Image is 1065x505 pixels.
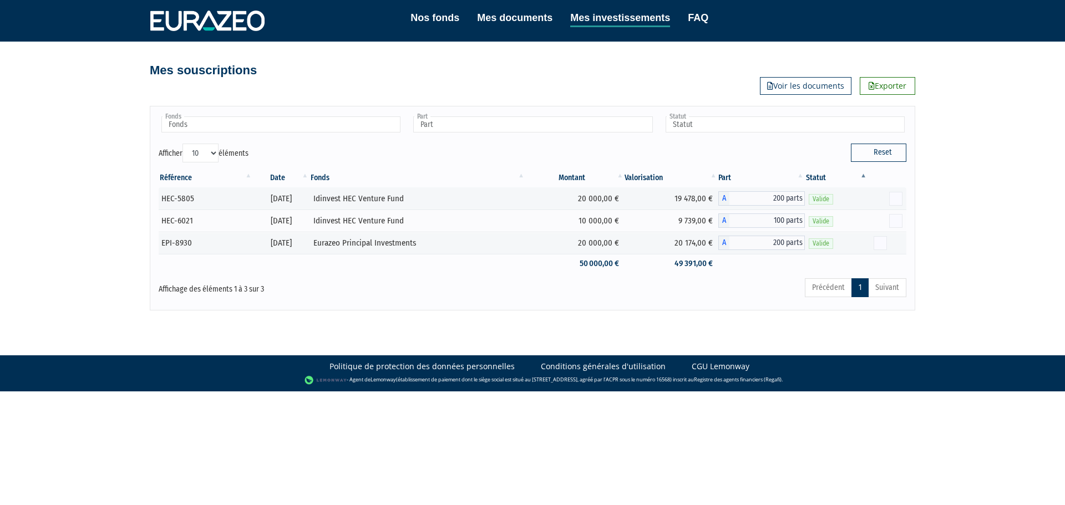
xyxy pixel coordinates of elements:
[310,169,526,187] th: Fonds: activer pour trier la colonne par ordre croissant
[313,215,522,227] div: Idinvest HEC Venture Fund
[196,218,202,225] i: [Français] Personne physique
[477,10,552,25] a: Mes documents
[526,187,625,210] td: 20 000,00 €
[625,187,718,210] td: 19 478,00 €
[526,232,625,254] td: 20 000,00 €
[625,210,718,232] td: 9 739,00 €
[729,236,805,250] span: 200 parts
[253,169,310,187] th: Date: activer pour trier la colonne par ordre croissant
[625,254,718,273] td: 49 391,00 €
[159,144,248,162] label: Afficher éléments
[161,237,249,249] div: EPI-8930
[868,278,906,297] a: Suivant
[809,194,833,205] span: Valide
[760,77,851,95] a: Voir les documents
[805,169,868,187] th: Statut : activer pour trier la colonne par ordre d&eacute;croissant
[625,169,718,187] th: Valorisation: activer pour trier la colonne par ordre croissant
[718,236,729,250] span: A
[182,144,219,162] select: Afficheréléments
[718,213,729,228] span: A
[161,215,249,227] div: HEC-6021
[718,169,805,187] th: Part: activer pour trier la colonne par ordre croissant
[150,64,257,77] h4: Mes souscriptions
[161,193,249,205] div: HEC-5805
[570,10,670,27] a: Mes investissements
[718,213,805,228] div: A - Idinvest HEC Venture Fund
[197,196,203,202] i: [Français] Personne physique
[729,191,805,206] span: 200 parts
[159,169,253,187] th: Référence : activer pour trier la colonne par ordre croissant
[410,10,459,25] a: Nos fonds
[860,77,915,95] a: Exporter
[718,191,729,206] span: A
[729,213,805,228] span: 100 parts
[688,10,708,25] a: FAQ
[805,278,852,297] a: Précédent
[313,193,522,205] div: Idinvest HEC Venture Fund
[718,236,805,250] div: A - Eurazeo Principal Investments
[694,376,782,383] a: Registre des agents financiers (Regafi)
[851,278,869,297] a: 1
[371,376,396,383] a: Lemonway
[526,254,625,273] td: 50 000,00 €
[692,361,749,372] a: CGU Lemonway
[851,144,906,161] button: Reset
[257,215,306,227] div: [DATE]
[257,193,306,205] div: [DATE]
[11,375,1054,386] div: - Agent de (établissement de paiement dont le siège social est situé au [STREET_ADDRESS], agréé p...
[809,216,833,227] span: Valide
[526,210,625,232] td: 10 000,00 €
[305,375,347,386] img: logo-lemonway.png
[257,237,306,249] div: [DATE]
[313,237,522,249] div: Eurazeo Principal Investments
[195,240,201,247] i: [Français] Personne physique
[541,361,666,372] a: Conditions générales d'utilisation
[625,232,718,254] td: 20 174,00 €
[150,11,265,30] img: 1732889491-logotype_eurazeo_blanc_rvb.png
[329,361,515,372] a: Politique de protection des données personnelles
[718,191,805,206] div: A - Idinvest HEC Venture Fund
[809,238,833,249] span: Valide
[526,169,625,187] th: Montant: activer pour trier la colonne par ordre croissant
[159,277,460,295] div: Affichage des éléments 1 à 3 sur 3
